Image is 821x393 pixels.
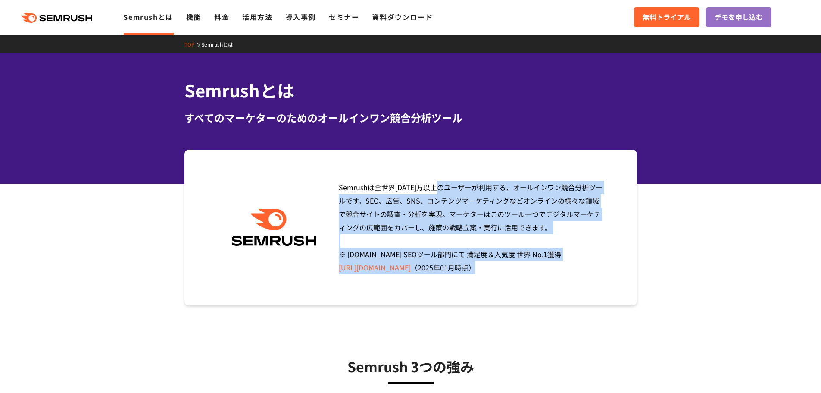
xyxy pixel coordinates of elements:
[329,12,359,22] a: セミナー
[715,12,763,23] span: デモを申し込む
[184,110,637,126] div: すべてのマーケターのためのオールインワン競合分析ツール
[206,355,615,377] h3: Semrush 3つの強み
[214,12,229,22] a: 料金
[201,41,240,48] a: Semrushとは
[184,78,637,103] h1: Semrushとは
[372,12,433,22] a: 資料ダウンロード
[242,12,272,22] a: 活用方法
[286,12,316,22] a: 導入事例
[123,12,173,22] a: Semrushとは
[339,182,602,273] span: Semrushは全世界[DATE]万以上のユーザーが利用する、オールインワン競合分析ツールです。SEO、広告、SNS、コンテンツマーケティングなどオンラインの様々な領域で競合サイトの調査・分析を...
[634,7,699,27] a: 無料トライアル
[184,41,201,48] a: TOP
[227,209,321,246] img: Semrush
[339,262,411,273] a: [URL][DOMAIN_NAME]
[186,12,201,22] a: 機能
[643,12,691,23] span: 無料トライアル
[706,7,771,27] a: デモを申し込む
